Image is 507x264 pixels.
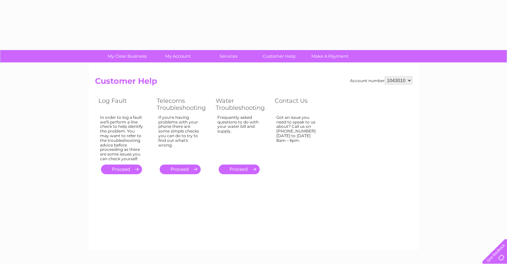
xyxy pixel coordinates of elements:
div: If you're having problems with your phone there are some simple checks you can do to try to find ... [158,115,202,159]
a: . [219,165,260,174]
th: Log Fault [95,95,153,113]
a: Make A Payment [302,50,357,62]
h2: Customer Help [95,76,412,89]
th: Water Troubleshooting [212,95,271,113]
a: . [160,165,201,174]
div: Frequently asked questions to do with your water bill and supply. [217,115,261,159]
div: In order to log a fault we'll perform a line check to help identify the problem. You may want to ... [100,115,143,161]
a: Services [201,50,256,62]
a: Customer Help [252,50,307,62]
div: Account number [350,76,412,84]
div: Got an issue you need to speak to us about? Call us on [PHONE_NUMBER] [DATE] to [DATE] 8am – 6pm. [276,115,320,159]
th: Telecoms Troubleshooting [153,95,212,113]
a: My Clear Business [100,50,155,62]
th: Contact Us [271,95,330,113]
a: . [101,165,142,174]
a: My Account [150,50,205,62]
